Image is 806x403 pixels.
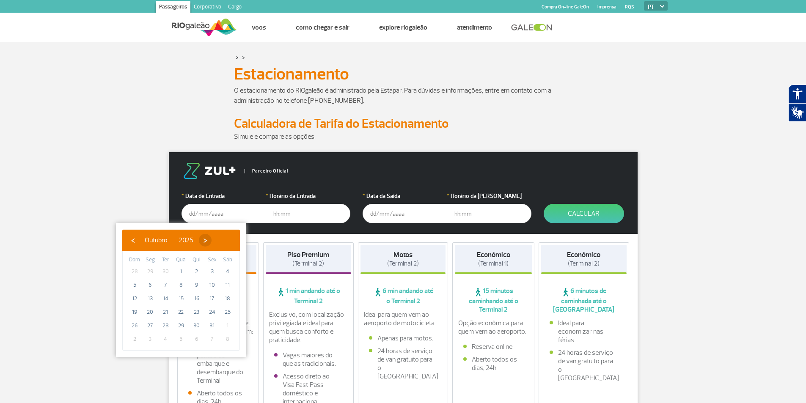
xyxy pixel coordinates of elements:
strong: Motos [393,250,413,259]
a: Compra On-line GaleOn [542,4,589,10]
span: 7 [159,278,172,292]
button: Abrir recursos assistivos. [788,85,806,103]
label: Horário da Entrada [266,192,350,200]
span: 16 [190,292,204,305]
label: Data da Saída [363,192,447,200]
a: RQS [625,4,634,10]
li: Apenas para motos. [369,334,437,343]
th: weekday [158,255,173,265]
button: ‹ [127,234,139,247]
span: (Terminal 1) [478,260,509,268]
span: 6 minutos de caminhada até o [GEOGRAPHIC_DATA] [541,287,627,314]
span: Outubro [145,236,168,244]
strong: Piso Premium [287,250,329,259]
span: 19 [128,305,141,319]
span: 24 [205,305,219,319]
li: Vagas maiores do que as tradicionais. [274,351,343,368]
input: hh:mm [266,204,350,223]
span: 12 [128,292,141,305]
p: Exclusivo, com localização privilegiada e ideal para quem busca conforto e praticidade. [269,310,348,344]
span: 2 [190,265,204,278]
div: Plugin de acessibilidade da Hand Talk. [788,85,806,122]
h1: Estacionamento [234,67,572,81]
span: 10 [205,278,219,292]
span: 29 [174,319,188,332]
span: 22 [174,305,188,319]
span: 8 [221,332,234,346]
th: weekday [189,255,204,265]
li: Ideal para economizar nas férias [550,319,618,344]
a: Imprensa [597,4,616,10]
strong: Econômico [477,250,510,259]
span: 27 [143,319,157,332]
strong: Econômico [567,250,600,259]
button: Calcular [544,204,624,223]
span: 9 [190,278,204,292]
span: 20 [143,305,157,319]
span: 6 [143,278,157,292]
span: 8 [174,278,188,292]
button: Abrir tradutor de língua de sinais. [788,103,806,122]
a: Voos [252,23,266,32]
li: Reserva online [463,343,523,351]
span: 13 [143,292,157,305]
p: O estacionamento do RIOgaleão é administrado pela Estapar. Para dúvidas e informações, entre em c... [234,85,572,106]
a: Atendimento [457,23,492,32]
span: 1 [174,265,188,278]
a: Passageiros [156,1,190,14]
span: 25 [221,305,234,319]
li: 24 horas de serviço de van gratuito para o [GEOGRAPHIC_DATA] [369,347,437,381]
span: 1 min andando até o Terminal 2 [266,287,351,305]
li: Fácil acesso aos pontos de embarque e desembarque do Terminal [188,343,248,385]
th: weekday [127,255,143,265]
span: 14 [159,292,172,305]
th: weekday [173,255,189,265]
input: hh:mm [447,204,531,223]
span: 28 [159,319,172,332]
span: Parceiro Oficial [245,169,288,173]
span: 18 [221,292,234,305]
span: 21 [159,305,172,319]
p: Simule e compare as opções. [234,132,572,142]
li: 24 horas de serviço de van gratuito para o [GEOGRAPHIC_DATA] [550,348,618,382]
span: 31 [205,319,219,332]
h2: Calculadora de Tarifa do Estacionamento [234,116,572,132]
a: Como chegar e sair [296,23,349,32]
p: Ideal para quem vem ao aeroporto de motocicleta. [364,310,443,327]
p: Opção econômica para quem vem ao aeroporto. [458,319,528,336]
span: (Terminal 2) [387,260,419,268]
span: 23 [190,305,204,319]
img: logo-zul.png [182,163,237,179]
span: 5 [174,332,188,346]
span: 4 [159,332,172,346]
li: Aberto todos os dias, 24h. [463,355,523,372]
span: 26 [128,319,141,332]
span: 15 minutos caminhando até o Terminal 2 [455,287,532,314]
span: 1 [221,319,234,332]
th: weekday [220,255,235,265]
th: weekday [143,255,158,265]
label: Data de Entrada [182,192,266,200]
label: Horário da [PERSON_NAME] [447,192,531,200]
span: › [199,234,212,247]
a: Explore RIOgaleão [379,23,427,32]
a: Corporativo [190,1,225,14]
span: 6 [190,332,204,346]
span: 3 [143,332,157,346]
span: 28 [128,265,141,278]
a: > [242,52,245,62]
span: 17 [205,292,219,305]
span: 15 [174,292,188,305]
a: > [236,52,239,62]
span: 3 [205,265,219,278]
span: 30 [159,265,172,278]
button: Outubro [139,234,173,247]
span: 2 [128,332,141,346]
span: 6 min andando até o Terminal 2 [360,287,446,305]
a: Cargo [225,1,245,14]
span: 29 [143,265,157,278]
span: 4 [221,265,234,278]
bs-datepicker-container: calendar [116,223,246,357]
span: (Terminal 2) [292,260,324,268]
